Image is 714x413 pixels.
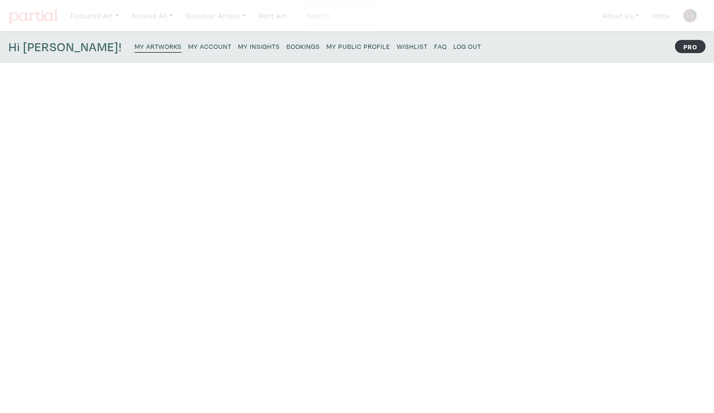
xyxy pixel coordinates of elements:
small: Wishlist [397,42,428,51]
a: Browse All [127,6,177,25]
a: Discover Artists [182,6,250,25]
small: My Artworks [135,42,182,51]
a: My Insights [238,39,280,52]
a: My Account [188,39,231,52]
small: Bookings [286,42,320,51]
small: My Account [188,42,231,51]
small: My Public Profile [326,42,390,51]
a: My Public Profile [326,39,390,52]
a: Log Out [453,39,481,52]
h4: Hi [PERSON_NAME]! [8,39,122,55]
input: Search [306,10,376,22]
small: My Insights [238,42,280,51]
img: phpThumb.php [683,8,697,23]
a: FAQ [434,39,447,52]
a: Bookings [286,39,320,52]
a: Inbox [648,6,674,25]
small: FAQ [434,42,447,51]
a: My Artworks [135,39,182,53]
small: Log Out [453,42,481,51]
strong: PRO [675,40,706,53]
a: Rent Art [254,6,291,25]
a: About Us [598,6,643,25]
a: Wishlist [397,39,428,52]
a: Featured Art [66,6,123,25]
